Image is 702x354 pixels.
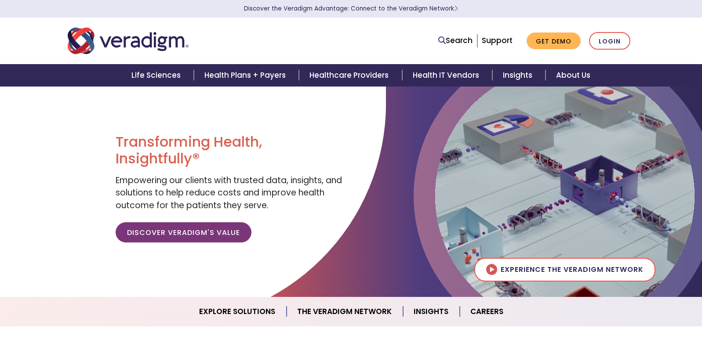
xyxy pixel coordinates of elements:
a: Insights [492,64,546,87]
img: Veradigm logo [68,26,189,55]
h1: Transforming Health, Insightfully® [116,134,344,167]
a: Support [482,35,513,46]
span: Empowering our clients with trusted data, insights, and solutions to help reduce costs and improv... [116,174,342,211]
a: Careers [460,300,514,323]
a: Health Plans + Payers [194,64,299,87]
a: Get Demo [527,33,581,50]
a: Life Sciences [121,64,194,87]
a: Healthcare Providers [299,64,402,87]
a: Search [438,35,473,47]
a: Explore Solutions [189,300,287,323]
a: Login [589,32,630,50]
a: About Us [546,64,601,87]
span: Learn More [454,4,458,13]
a: Insights [403,300,460,323]
a: The Veradigm Network [287,300,403,323]
a: Health IT Vendors [402,64,492,87]
a: Discover Veradigm's Value [116,222,251,242]
a: Discover the Veradigm Advantage: Connect to the Veradigm NetworkLearn More [244,4,458,13]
